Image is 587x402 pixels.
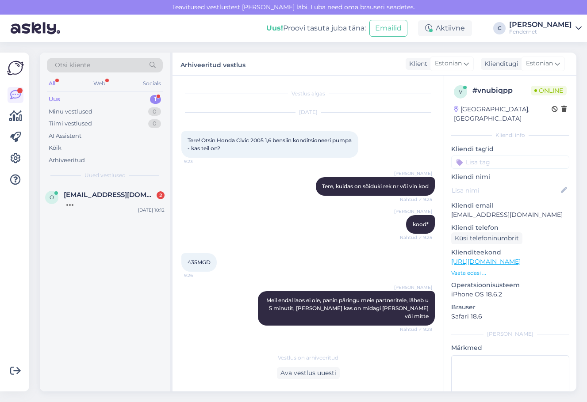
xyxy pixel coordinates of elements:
[49,132,81,140] div: AI Assistent
[266,24,283,32] b: Uus!
[481,59,518,68] div: Klienditugi
[150,95,161,104] div: 1
[138,207,165,213] div: [DATE] 10:12
[451,330,569,338] div: [PERSON_NAME]
[7,60,24,76] img: Askly Logo
[188,137,353,152] span: Tere! Otsin Honda Civic 2005 1,6 bensiin konditsioneeri pumpa - kas teil on?
[84,171,126,179] span: Uued vestlused
[451,144,569,154] p: Kliendi tag'id
[399,326,432,333] span: Nähtud ✓ 9:29
[322,183,429,190] span: Tere, kuidas on sõiduki rek nr või vin kod
[399,234,432,241] span: Nähtud ✓ 9:25
[394,208,432,215] span: [PERSON_NAME]
[184,272,217,279] span: 9:26
[418,20,472,36] div: Aktiivne
[509,21,582,35] a: [PERSON_NAME]Fendernet
[399,196,432,203] span: Nähtud ✓ 9:25
[509,28,572,35] div: Fendernet
[49,144,61,152] div: Kõik
[369,20,407,37] button: Emailid
[451,281,569,290] p: Operatsioonisüsteem
[452,186,559,195] input: Lisa nimi
[451,343,569,353] p: Märkmed
[49,156,85,165] div: Arhiveeritud
[451,223,569,232] p: Kliendi telefon
[266,297,430,319] span: Meil endal laos ei ole, panin päringu meie partneritele, läheb u 5 minutit, [PERSON_NAME] kas on ...
[157,191,165,199] div: 2
[493,22,506,34] div: C
[47,78,57,89] div: All
[451,210,569,220] p: [EMAIL_ADDRESS][DOMAIN_NAME]
[278,354,338,362] span: Vestlus on arhiveeritud
[148,119,161,128] div: 0
[451,155,569,169] input: Lisa tag
[451,290,569,299] p: iPhone OS 18.6.2
[148,107,161,116] div: 0
[277,367,340,379] div: Ava vestlus uuesti
[394,170,432,177] span: [PERSON_NAME]
[92,78,107,89] div: Web
[50,194,54,201] span: o
[181,90,435,98] div: Vestlus algas
[266,23,366,34] div: Proovi tasuta juba täna:
[451,258,521,265] a: [URL][DOMAIN_NAME]
[184,158,217,165] span: 9:23
[413,221,429,228] span: kood*
[406,59,427,68] div: Klient
[451,248,569,257] p: Klienditeekond
[451,269,569,277] p: Vaata edasi ...
[188,259,211,265] span: 435MGD
[531,86,567,95] span: Online
[451,172,569,182] p: Kliendi nimi
[451,312,569,321] p: Safari 18.6
[64,191,156,199] span: oolu@oolu.ee
[49,95,60,104] div: Uus
[526,59,553,68] span: Estonian
[180,58,246,70] label: Arhiveeritud vestlus
[49,119,92,128] div: Tiimi vestlused
[394,284,432,291] span: [PERSON_NAME]
[141,78,163,89] div: Socials
[451,303,569,312] p: Brauser
[509,21,572,28] div: [PERSON_NAME]
[454,105,552,123] div: [GEOGRAPHIC_DATA], [GEOGRAPHIC_DATA]
[459,88,462,95] span: v
[472,85,531,96] div: # vnubiqpp
[451,131,569,139] div: Kliendi info
[49,107,92,116] div: Minu vestlused
[435,59,462,68] span: Estonian
[451,232,522,244] div: Küsi telefoninumbrit
[181,108,435,116] div: [DATE]
[451,201,569,210] p: Kliendi email
[55,61,90,70] span: Otsi kliente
